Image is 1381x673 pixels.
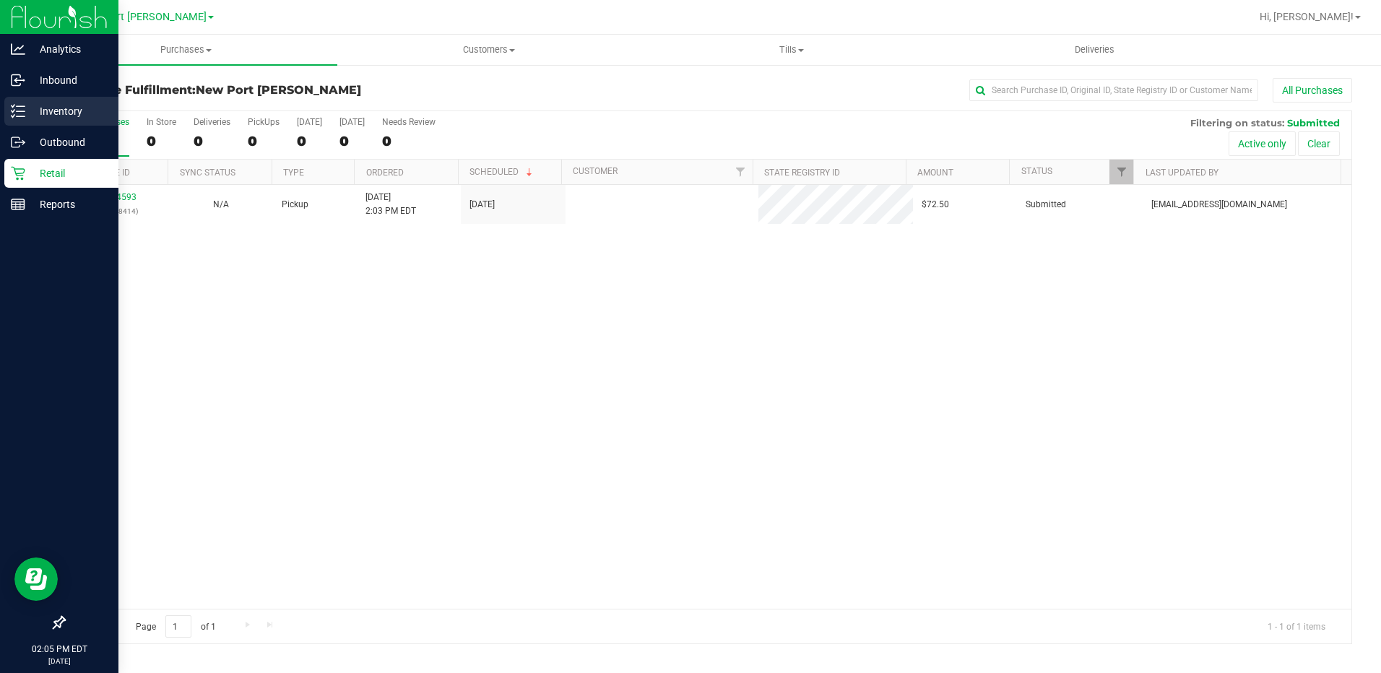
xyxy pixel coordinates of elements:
p: Analytics [25,40,112,58]
span: Page of 1 [124,615,228,638]
span: Filtering on status: [1190,117,1284,129]
iframe: Resource center [14,557,58,601]
p: Outbound [25,134,112,151]
span: Submitted [1287,117,1340,129]
p: Inbound [25,71,112,89]
div: Needs Review [382,117,436,127]
inline-svg: Analytics [11,42,25,56]
button: N/A [213,198,229,212]
p: Retail [25,165,112,182]
div: 0 [194,133,230,149]
span: Purchases [35,43,337,56]
span: Submitted [1026,198,1066,212]
span: Hi, [PERSON_NAME]! [1260,11,1354,22]
a: Amount [917,168,953,178]
span: $72.50 [922,198,949,212]
a: Filter [729,160,753,184]
a: Purchases [35,35,337,65]
a: Status [1021,166,1052,176]
span: Not Applicable [213,199,229,209]
span: New Port [PERSON_NAME] [81,11,207,23]
inline-svg: Inbound [11,73,25,87]
a: Last Updated By [1146,168,1218,178]
a: Tills [641,35,943,65]
a: Filter [1109,160,1133,184]
span: Deliveries [1055,43,1134,56]
span: New Port [PERSON_NAME] [196,83,361,97]
a: Customer [573,166,618,176]
a: Ordered [366,168,404,178]
inline-svg: Outbound [11,135,25,149]
div: In Store [147,117,176,127]
span: Pickup [282,198,308,212]
h3: Purchase Fulfillment: [64,84,493,97]
div: PickUps [248,117,280,127]
a: Customers [337,35,640,65]
a: State Registry ID [764,168,840,178]
div: [DATE] [297,117,322,127]
input: Search Purchase ID, Original ID, State Registry ID or Customer Name... [969,79,1258,101]
span: [DATE] 2:03 PM EDT [365,191,416,218]
p: [DATE] [7,656,112,667]
span: [EMAIL_ADDRESS][DOMAIN_NAME] [1151,198,1287,212]
button: Active only [1229,131,1296,156]
div: 0 [147,133,176,149]
p: 02:05 PM EDT [7,643,112,656]
input: 1 [165,615,191,638]
div: Deliveries [194,117,230,127]
p: Reports [25,196,112,213]
a: Deliveries [943,35,1246,65]
span: Customers [338,43,639,56]
a: Type [283,168,304,178]
button: All Purchases [1273,78,1352,103]
div: 0 [382,133,436,149]
inline-svg: Retail [11,166,25,181]
span: 1 - 1 of 1 items [1256,615,1337,637]
span: [DATE] [469,198,495,212]
a: Scheduled [469,167,535,177]
button: Clear [1298,131,1340,156]
a: Sync Status [180,168,235,178]
div: [DATE] [339,117,365,127]
div: 0 [248,133,280,149]
div: 0 [297,133,322,149]
inline-svg: Inventory [11,104,25,118]
span: Tills [641,43,943,56]
p: Inventory [25,103,112,120]
div: 0 [339,133,365,149]
inline-svg: Reports [11,197,25,212]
